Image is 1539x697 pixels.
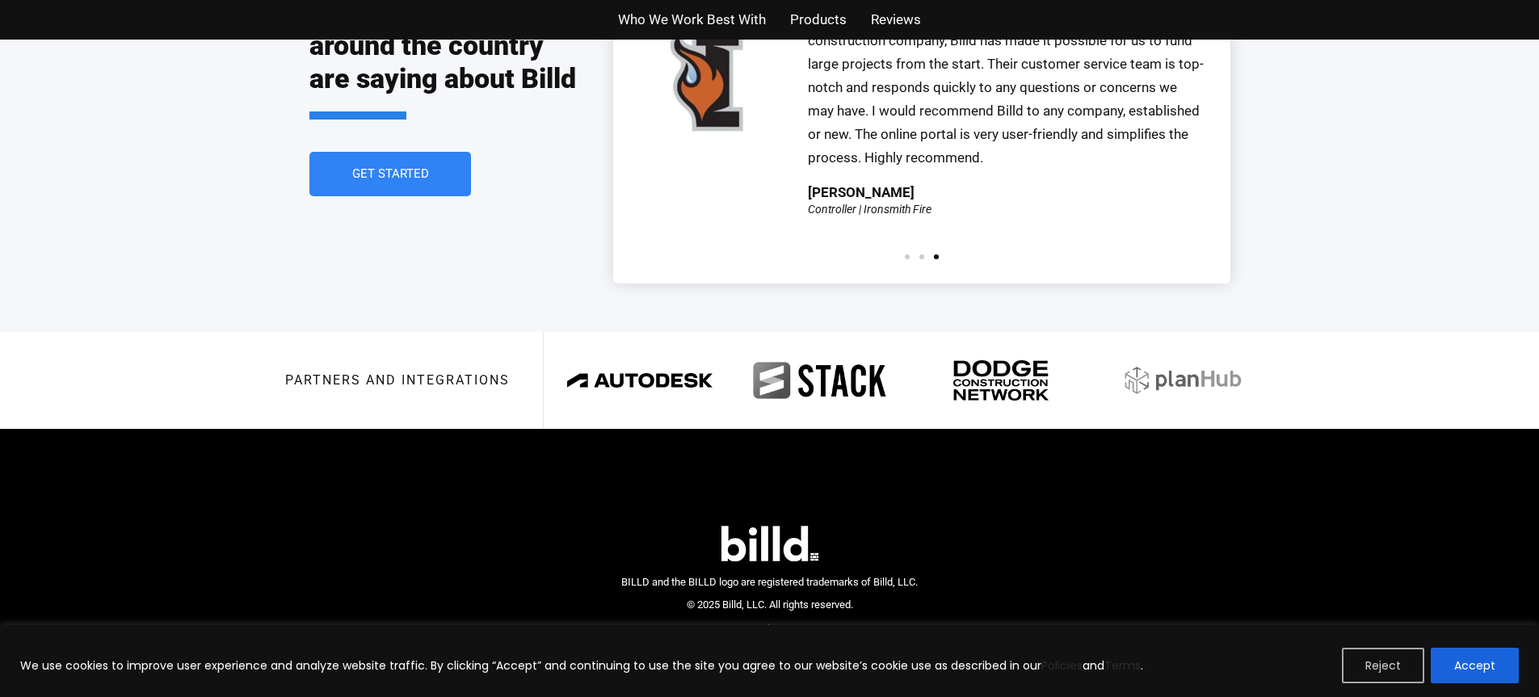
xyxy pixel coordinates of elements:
div: Controller | Ironsmith Fire [808,204,931,215]
h3: Partners and integrations [285,374,510,387]
span: Go to slide 2 [919,254,924,259]
a: Reviews [871,8,921,31]
a: Terms of Use [703,624,764,640]
nav: Menu [703,624,836,640]
a: Who We Work Best With [618,8,766,31]
a: Terms [1104,657,1141,674]
a: Products [790,8,847,31]
a: Privacy Policy [773,624,836,640]
span: Get Started [351,168,428,180]
a: Policies [1041,657,1083,674]
button: Reject [1342,648,1424,683]
a: Get Started [309,152,471,196]
p: We use cookies to improve user experience and analyze website traffic. By clicking “Accept” and c... [20,656,1143,675]
span: Go to slide 3 [934,254,939,259]
span: BILLD and the BILLD logo are registered trademarks of Billd, LLC. © 2025 Billd, LLC. All rights r... [621,576,918,611]
button: Accept [1431,648,1519,683]
div: [PERSON_NAME] [808,186,915,199]
span: Go to slide 1 [905,254,910,259]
